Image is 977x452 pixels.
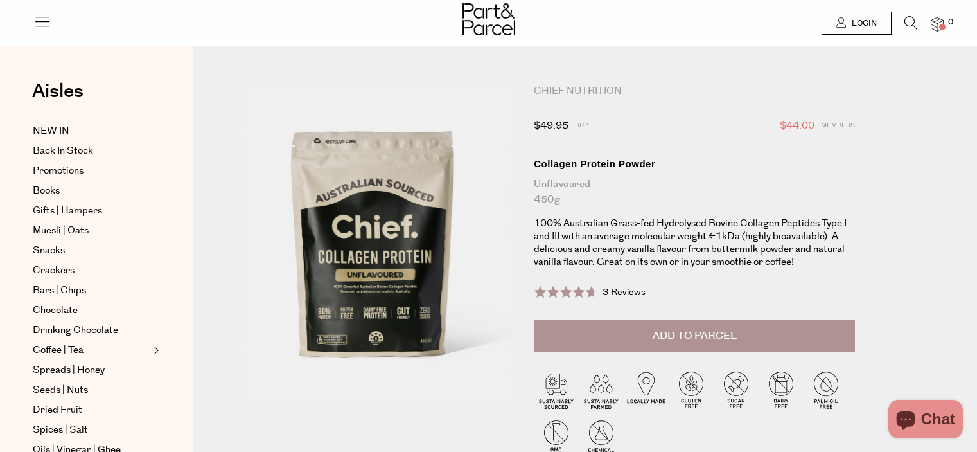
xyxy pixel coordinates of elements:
inbox-online-store-chat: Shopify online store chat [885,400,967,442]
img: P_P-ICONS-Live_Bec_V11_Sustainable_Farmed.svg [579,367,624,412]
div: Chief Nutrition [534,85,855,98]
span: Crackers [33,263,75,278]
span: 0 [945,17,956,28]
span: Muesli | Oats [33,223,89,239]
a: Snacks [33,243,150,258]
a: Seeds | Nuts [33,383,150,398]
span: Bars | Chips [33,283,86,298]
img: P_P-ICONS-Live_Bec_V11_Palm_Oil_Free.svg [804,367,849,412]
span: RRP [575,118,588,134]
img: P_P-ICONS-Live_Bec_V11_Gluten_Free.svg [669,367,714,412]
a: Gifts | Hampers [33,203,150,219]
a: Books [33,183,150,199]
span: Members [821,118,855,134]
img: Part&Parcel [462,3,515,35]
span: $44.00 [780,118,814,134]
a: Dried Fruit [33,402,150,418]
a: 0 [931,17,944,31]
a: Login [822,12,892,35]
img: P_P-ICONS-Live_Bec_V11_Sugar_Free.svg [714,367,759,412]
span: Spreads | Honey [33,363,105,378]
img: P_P-ICONS-Live_Bec_V11_Locally_Made_2.svg [624,367,669,412]
span: Login [849,18,877,29]
p: 100% Australian Grass-fed Hydrolysed Bovine Collagen Peptides Type I and III with an average mole... [534,217,855,269]
span: Books [33,183,60,199]
a: Aisles [32,82,84,114]
span: Aisles [32,77,84,105]
button: Add to Parcel [534,320,855,352]
span: Snacks [33,243,65,258]
span: Add to Parcel [653,329,737,343]
span: $49.95 [534,118,568,134]
span: Spices | Salt [33,422,88,438]
span: Chocolate [33,303,78,318]
div: Unflavoured 450g [534,177,855,208]
a: Spreads | Honey [33,363,150,378]
span: Coffee | Tea [33,343,84,358]
a: Chocolate [33,303,150,318]
a: Promotions [33,163,150,179]
a: NEW IN [33,123,150,139]
a: Spices | Salt [33,422,150,438]
span: Drinking Chocolate [33,323,118,338]
img: P_P-ICONS-Live_Bec_V11_Dairy_Free.svg [759,367,804,412]
a: Coffee | Tea [33,343,150,358]
a: Drinking Chocolate [33,323,150,338]
span: Gifts | Hampers [33,203,102,219]
span: NEW IN [33,123,69,139]
button: Expand/Collapse Coffee | Tea [150,343,159,358]
span: Promotions [33,163,84,179]
a: Bars | Chips [33,283,150,298]
div: Collagen Protein Powder [534,158,855,170]
a: Back In Stock [33,143,150,159]
img: P_P-ICONS-Live_Bec_V11_Sustainable_Sourced.svg [534,367,579,412]
a: Crackers [33,263,150,278]
span: Dried Fruit [33,402,82,418]
span: Seeds | Nuts [33,383,88,398]
span: 3 Reviews [603,286,646,299]
a: Muesli | Oats [33,223,150,239]
span: Back In Stock [33,143,93,159]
